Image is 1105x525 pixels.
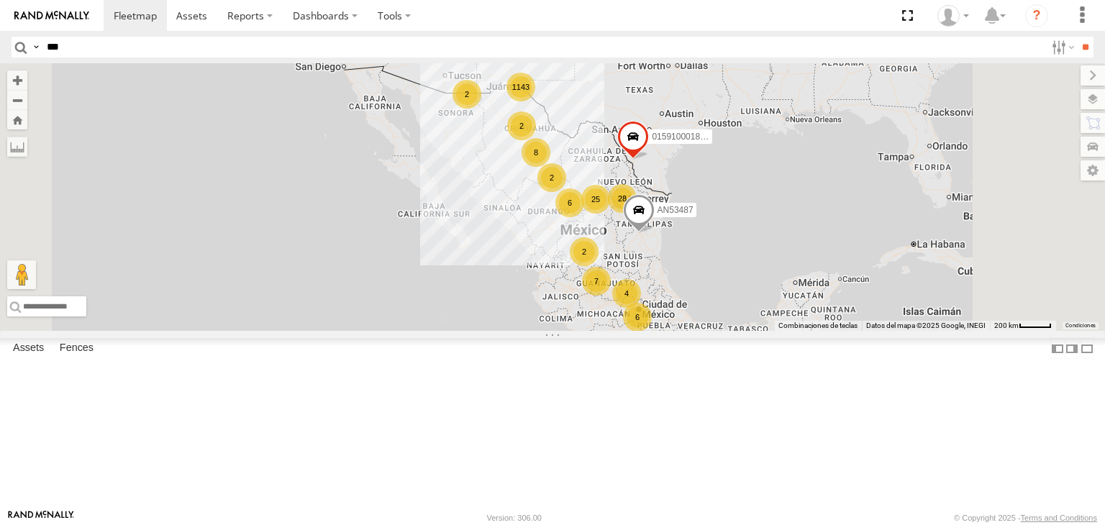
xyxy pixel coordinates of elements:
i: ? [1025,4,1048,27]
button: Zoom out [7,90,27,110]
button: Zoom Home [7,110,27,129]
label: Assets [6,339,51,359]
button: Escala del mapa: 200 km por 42 píxeles [990,321,1056,331]
a: Condiciones (se abre en una nueva pestaña) [1065,323,1096,329]
div: 8 [522,138,550,167]
button: Combinaciones de teclas [778,321,858,331]
div: 7 [582,267,611,296]
span: 200 km [994,321,1019,329]
label: Search Query [30,37,42,58]
div: 2 [537,163,566,192]
label: Dock Summary Table to the Right [1065,338,1079,359]
label: Search Filter Options [1046,37,1077,58]
label: Hide Summary Table [1080,338,1094,359]
div: 6 [623,303,652,332]
label: Map Settings [1081,160,1105,181]
div: Irving Rodriguez [932,5,974,27]
div: 28 [608,184,637,213]
span: AN53487 [658,205,694,215]
div: 2 [507,111,536,140]
div: Version: 306.00 [487,513,542,522]
label: Dock Summary Table to the Left [1050,338,1065,359]
label: Fences [53,339,101,359]
a: Visit our Website [8,511,74,525]
div: © Copyright 2025 - [954,513,1097,522]
span: 015910001811580 [652,132,724,142]
div: 25 [581,185,610,214]
label: Measure [7,137,27,157]
div: 2 [453,80,481,109]
button: Arrastra el hombrecito naranja al mapa para abrir Street View [7,260,36,289]
button: Zoom in [7,70,27,90]
span: Datos del mapa ©2025 Google, INEGI [866,321,986,329]
img: rand-logo.svg [14,11,89,21]
div: 6 [555,188,584,217]
a: Terms and Conditions [1021,513,1097,522]
div: 4 [612,279,641,308]
div: 1143 [506,73,535,101]
div: 2 [570,237,599,266]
